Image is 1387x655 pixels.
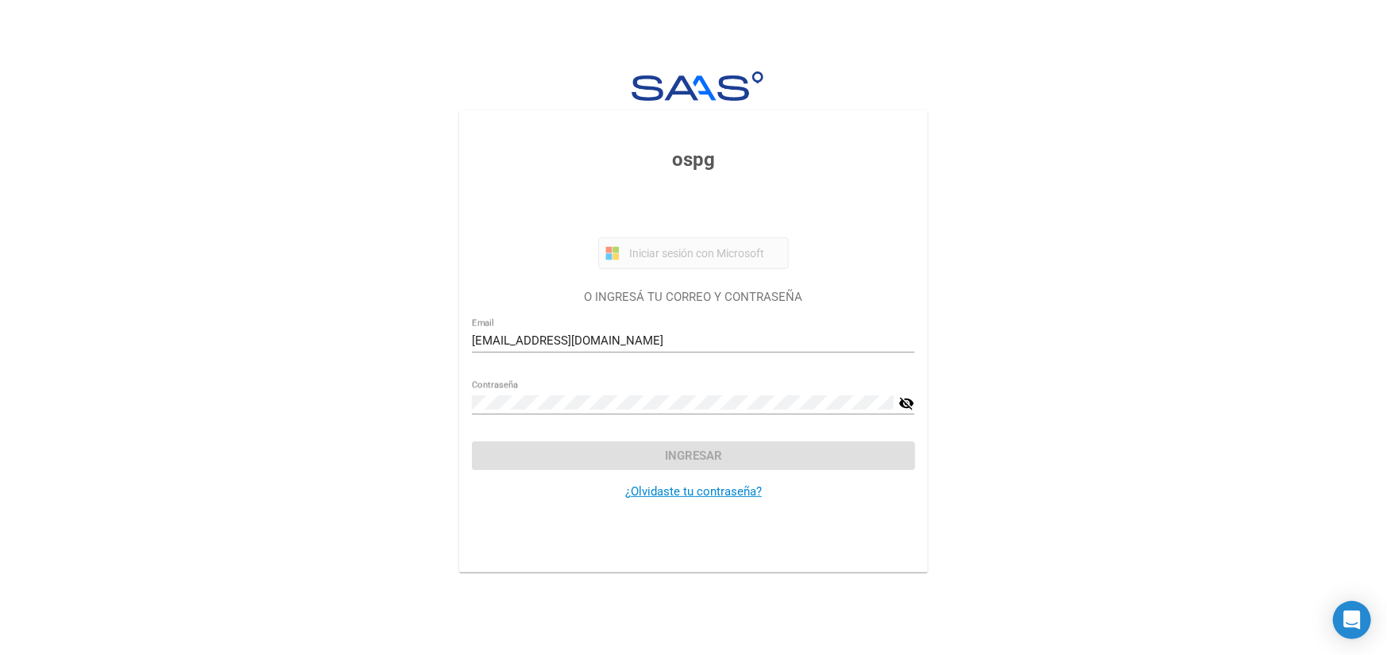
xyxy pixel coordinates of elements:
iframe: Botón de Acceder con Google [590,191,797,226]
button: Ingresar [472,441,914,470]
span: Iniciar sesión con Microsoft [626,247,782,260]
div: Open Intercom Messenger [1333,601,1371,639]
mat-icon: visibility_off [898,394,914,413]
a: ¿Olvidaste tu contraseña? [625,484,762,499]
p: O INGRESÁ TU CORREO Y CONTRASEÑA [472,288,914,306]
span: Ingresar [665,449,722,463]
button: Iniciar sesión con Microsoft [598,237,789,269]
h3: ospg [472,145,914,174]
